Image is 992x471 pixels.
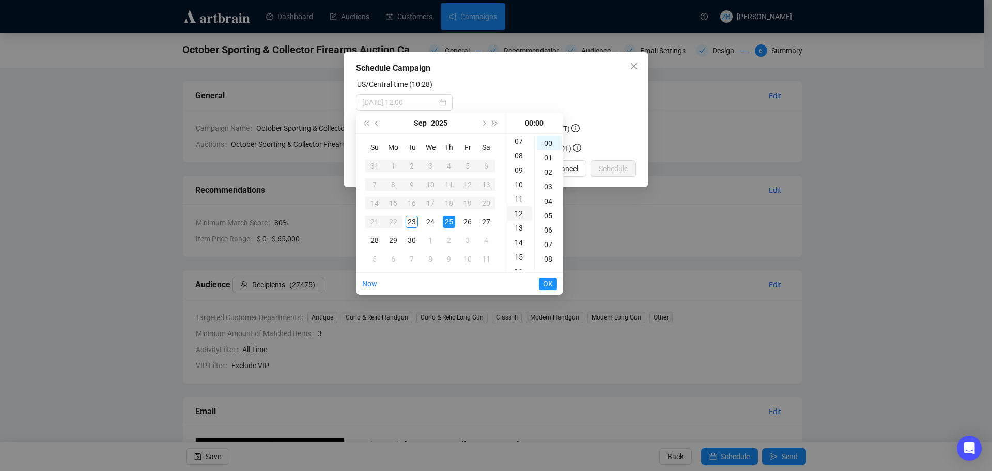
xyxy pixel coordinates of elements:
[537,179,562,194] div: 03
[440,231,458,250] td: 2025-10-02
[571,124,580,132] span: info-circle
[443,160,455,172] div: 4
[421,138,440,157] th: We
[356,62,636,74] div: Schedule Campaign
[406,234,418,247] div: 30
[440,194,458,212] td: 2025-09-18
[458,250,477,268] td: 2025-10-10
[458,175,477,194] td: 2025-09-12
[365,175,384,194] td: 2025-09-07
[421,175,440,194] td: 2025-09-10
[402,250,421,268] td: 2025-10-07
[402,157,421,175] td: 2025-09-02
[440,175,458,194] td: 2025-09-11
[402,175,421,194] td: 2025-09-09
[630,62,638,70] span: close
[443,178,455,191] div: 11
[477,175,495,194] td: 2025-09-13
[539,278,557,290] button: OK
[507,192,532,206] div: 11
[424,253,437,265] div: 8
[402,138,421,157] th: Tu
[368,234,381,247] div: 28
[440,212,458,231] td: 2025-09-25
[507,235,532,250] div: 14
[365,138,384,157] th: Su
[458,212,477,231] td: 2025-09-26
[507,264,532,279] div: 16
[387,216,399,228] div: 22
[461,253,474,265] div: 10
[537,136,562,150] div: 00
[365,250,384,268] td: 2025-10-05
[362,97,437,108] input: Select date
[406,253,418,265] div: 7
[507,206,532,221] div: 12
[368,216,381,228] div: 21
[443,216,455,228] div: 25
[406,178,418,191] div: 9
[477,113,489,133] button: Next month (PageDown)
[477,157,495,175] td: 2025-09-06
[443,253,455,265] div: 9
[368,253,381,265] div: 5
[537,223,562,237] div: 06
[357,80,432,88] label: US/Central time (10:28)
[421,157,440,175] td: 2025-09-03
[368,178,381,191] div: 7
[368,197,381,209] div: 14
[548,160,586,177] button: Cancel
[626,58,642,74] button: Close
[507,134,532,148] div: 07
[957,436,982,461] div: Open Intercom Messenger
[477,138,495,157] th: Sa
[387,234,399,247] div: 29
[480,216,492,228] div: 27
[480,197,492,209] div: 20
[461,160,474,172] div: 5
[507,221,532,235] div: 13
[387,253,399,265] div: 6
[477,212,495,231] td: 2025-09-27
[537,194,562,208] div: 04
[477,250,495,268] td: 2025-10-11
[458,157,477,175] td: 2025-09-05
[431,113,447,133] button: Choose a year
[477,194,495,212] td: 2025-09-20
[440,138,458,157] th: Th
[406,160,418,172] div: 2
[480,253,492,265] div: 11
[424,197,437,209] div: 17
[440,157,458,175] td: 2025-09-04
[509,113,559,133] div: 00:00
[421,231,440,250] td: 2025-10-01
[573,144,581,152] span: info-circle
[362,280,377,288] a: Now
[458,194,477,212] td: 2025-09-19
[458,231,477,250] td: 2025-10-03
[421,194,440,212] td: 2025-09-17
[402,212,421,231] td: 2025-09-23
[537,252,562,266] div: 08
[384,157,402,175] td: 2025-09-01
[371,113,383,133] button: Previous month (PageUp)
[365,194,384,212] td: 2025-09-14
[406,216,418,228] div: 23
[556,163,578,174] span: Cancel
[591,160,636,177] button: Schedule
[537,237,562,252] div: 07
[537,165,562,179] div: 02
[440,250,458,268] td: 2025-10-09
[365,212,384,231] td: 2025-09-21
[477,231,495,250] td: 2025-10-04
[384,212,402,231] td: 2025-09-22
[384,250,402,268] td: 2025-10-06
[507,163,532,177] div: 09
[443,234,455,247] div: 2
[387,160,399,172] div: 1
[461,216,474,228] div: 26
[424,160,437,172] div: 3
[537,266,562,281] div: 09
[537,150,562,165] div: 01
[424,216,437,228] div: 24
